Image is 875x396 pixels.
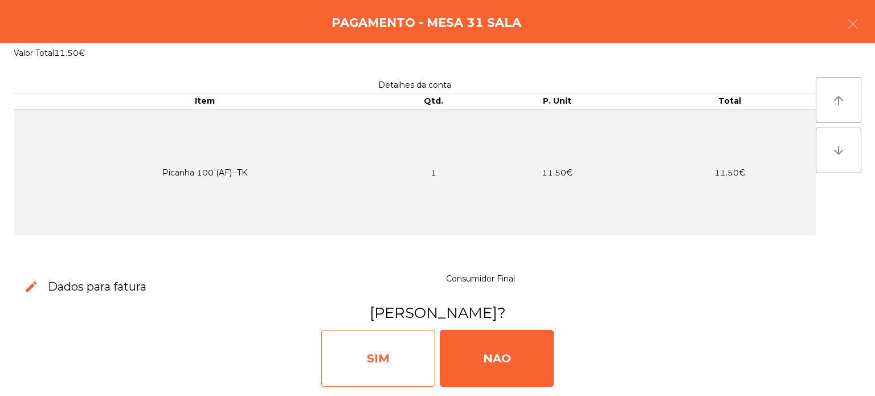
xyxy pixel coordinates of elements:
div: NAO [440,330,554,387]
button: arrow_downward [816,128,861,173]
i: arrow_downward [832,144,845,157]
td: 11.50€ [643,109,816,235]
i: arrow_upward [832,93,845,107]
th: Qtd. [396,93,471,109]
span: Valor Total [14,48,54,58]
h4: Pagamento - Mesa 31 Sala [332,14,521,31]
h3: Dados para fatura [48,279,146,295]
button: arrow_upward [816,77,861,123]
button: edit [15,271,48,303]
span: 11.50€ [54,48,85,58]
th: Item [14,93,396,109]
span: Detalhes da conta [378,80,451,90]
span: edit [24,280,38,293]
th: P. Unit [471,93,644,109]
th: Total [643,93,816,109]
h3: [PERSON_NAME]? [13,303,862,323]
td: 11.50€ [471,109,644,235]
td: 1 [396,109,471,235]
td: Picanha 100 (AF) -TK [14,109,396,235]
span: Consumidor Final [446,273,515,284]
div: SIM [321,330,435,387]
